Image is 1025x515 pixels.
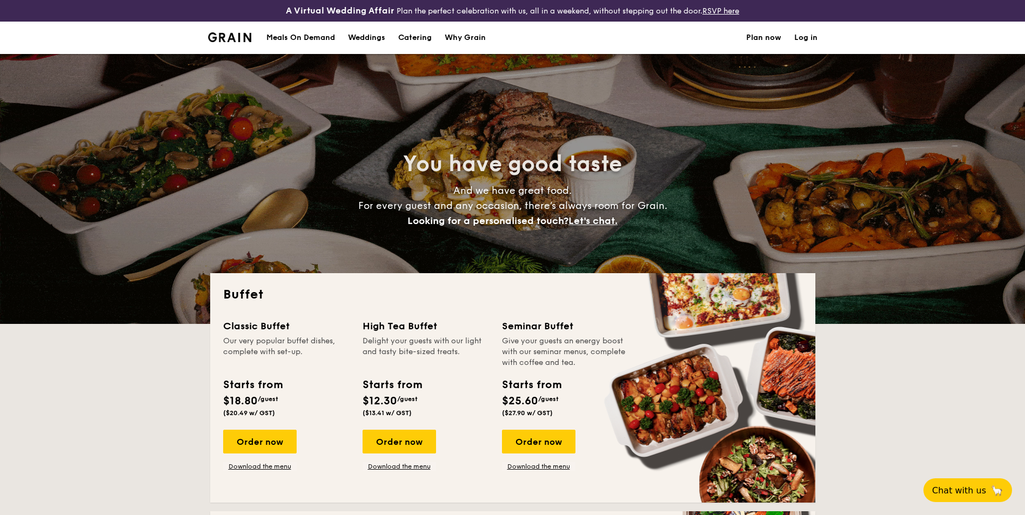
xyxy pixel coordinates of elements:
[502,336,628,368] div: Give your guests an energy boost with our seminar menus, complete with coffee and tea.
[502,377,561,393] div: Starts from
[932,485,986,496] span: Chat with us
[397,395,418,403] span: /guest
[990,484,1003,497] span: 🦙
[746,22,781,54] a: Plan now
[438,22,492,54] a: Why Grain
[502,409,553,417] span: ($27.90 w/ GST)
[502,395,538,408] span: $25.60
[363,462,436,471] a: Download the menu
[363,409,412,417] span: ($13.41 w/ GST)
[202,4,824,17] div: Plan the perfect celebration with us, all in a weekend, without stepping out the door.
[363,319,489,334] div: High Tea Buffet
[538,395,559,403] span: /guest
[266,22,335,54] div: Meals On Demand
[398,22,432,54] h1: Catering
[223,409,275,417] span: ($20.49 w/ GST)
[794,22,818,54] a: Log in
[223,395,258,408] span: $18.80
[502,430,575,453] div: Order now
[260,22,341,54] a: Meals On Demand
[363,336,489,368] div: Delight your guests with our light and tasty bite-sized treats.
[358,185,667,227] span: And we have great food. For every guest and any occasion, there’s always room for Grain.
[502,319,628,334] div: Seminar Buffet
[403,151,622,177] span: You have good taste
[223,377,282,393] div: Starts from
[223,336,350,368] div: Our very popular buffet dishes, complete with set-up.
[208,32,252,42] a: Logotype
[348,22,385,54] div: Weddings
[363,377,421,393] div: Starts from
[223,286,802,303] h2: Buffet
[223,319,350,334] div: Classic Buffet
[392,22,438,54] a: Catering
[208,32,252,42] img: Grain
[258,395,278,403] span: /guest
[502,462,575,471] a: Download the menu
[702,6,739,16] a: RSVP here
[223,462,297,471] a: Download the menu
[923,478,1012,502] button: Chat with us🦙
[363,430,436,453] div: Order now
[568,215,618,227] span: Let's chat.
[286,4,394,17] h4: A Virtual Wedding Affair
[407,215,568,227] span: Looking for a personalised touch?
[341,22,392,54] a: Weddings
[363,395,397,408] span: $12.30
[445,22,486,54] div: Why Grain
[223,430,297,453] div: Order now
